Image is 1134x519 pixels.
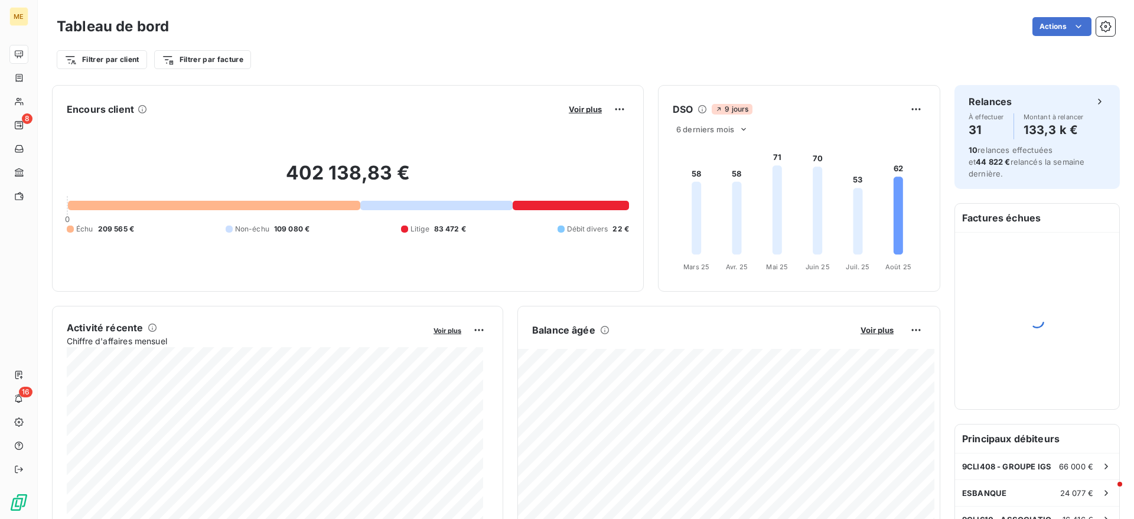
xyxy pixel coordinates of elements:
[676,125,734,134] span: 6 derniers mois
[969,120,1004,139] h4: 31
[1094,479,1122,507] iframe: Intercom live chat
[861,325,894,335] span: Voir plus
[962,462,1051,471] span: 9CLI408 - GROUPE IGS
[885,263,911,271] tspan: Août 25
[154,50,251,69] button: Filtrer par facture
[969,145,977,155] span: 10
[955,204,1119,232] h6: Factures échues
[712,104,752,115] span: 9 jours
[612,224,629,234] span: 22 €
[1024,120,1084,139] h4: 133,3 k €
[65,214,70,224] span: 0
[67,102,134,116] h6: Encours client
[9,7,28,26] div: ME
[857,325,897,335] button: Voir plus
[969,113,1004,120] span: À effectuer
[569,105,602,114] span: Voir plus
[565,104,605,115] button: Voir plus
[1032,17,1091,36] button: Actions
[9,116,28,135] a: 8
[532,323,595,337] h6: Balance âgée
[1060,488,1093,498] span: 24 077 €
[235,224,269,234] span: Non-échu
[19,387,32,397] span: 16
[67,321,143,335] h6: Activité récente
[726,263,748,271] tspan: Avr. 25
[57,16,169,37] h3: Tableau de bord
[76,224,93,234] span: Échu
[274,224,309,234] span: 109 080 €
[22,113,32,124] span: 8
[846,263,869,271] tspan: Juil. 25
[67,161,629,197] h2: 402 138,83 €
[806,263,830,271] tspan: Juin 25
[434,224,466,234] span: 83 472 €
[673,102,693,116] h6: DSO
[962,488,1006,498] span: ESBANQUE
[57,50,147,69] button: Filtrer par client
[67,335,425,347] span: Chiffre d'affaires mensuel
[1024,113,1084,120] span: Montant à relancer
[9,493,28,512] img: Logo LeanPay
[766,263,788,271] tspan: Mai 25
[1059,462,1093,471] span: 66 000 €
[430,325,465,335] button: Voir plus
[567,224,608,234] span: Débit divers
[955,425,1119,453] h6: Principaux débiteurs
[98,224,134,234] span: 209 565 €
[969,145,1084,178] span: relances effectuées et relancés la semaine dernière.
[410,224,429,234] span: Litige
[976,157,1010,167] span: 44 822 €
[683,263,709,271] tspan: Mars 25
[434,327,461,335] span: Voir plus
[969,94,1012,109] h6: Relances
